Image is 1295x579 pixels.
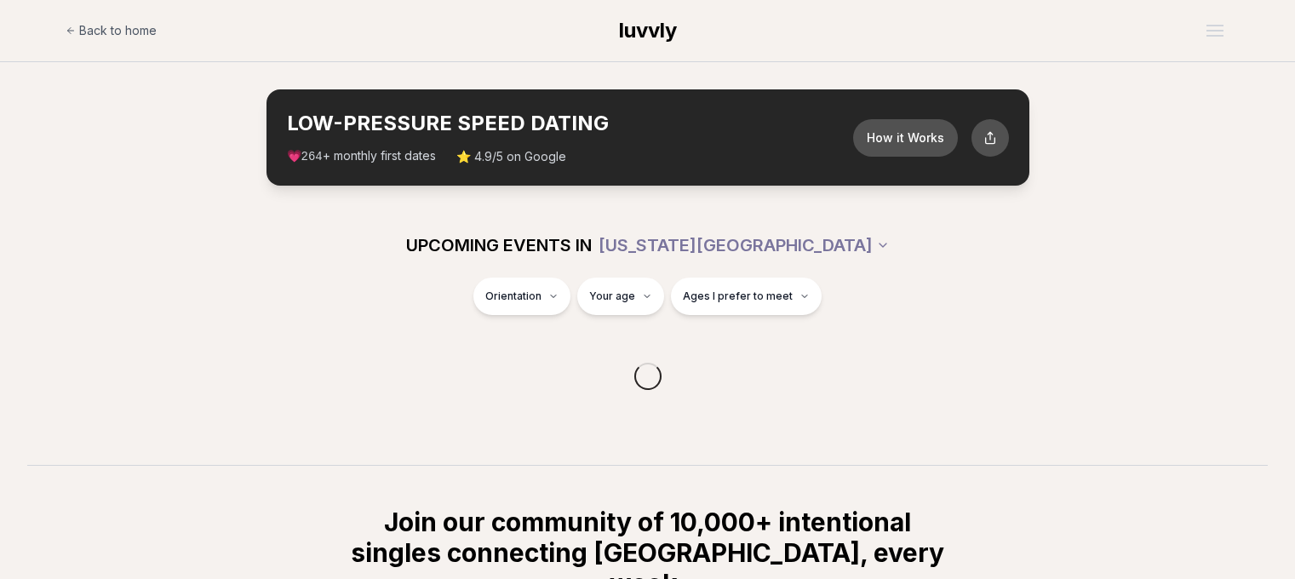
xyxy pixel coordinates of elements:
button: How it Works [853,119,958,157]
button: Your age [577,278,664,315]
span: Back to home [79,22,157,39]
span: Your age [589,289,635,303]
h2: LOW-PRESSURE SPEED DATING [287,110,853,137]
span: ⭐ 4.9/5 on Google [456,148,566,165]
span: 💗 + monthly first dates [287,147,436,165]
button: [US_STATE][GEOGRAPHIC_DATA] [599,226,890,264]
button: Orientation [473,278,570,315]
button: Open menu [1200,18,1230,43]
span: Orientation [485,289,541,303]
a: Back to home [66,14,157,48]
a: luvvly [619,17,677,44]
span: 264 [301,150,323,163]
button: Ages I prefer to meet [671,278,822,315]
span: UPCOMING EVENTS IN [406,233,592,257]
span: Ages I prefer to meet [683,289,793,303]
span: luvvly [619,18,677,43]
